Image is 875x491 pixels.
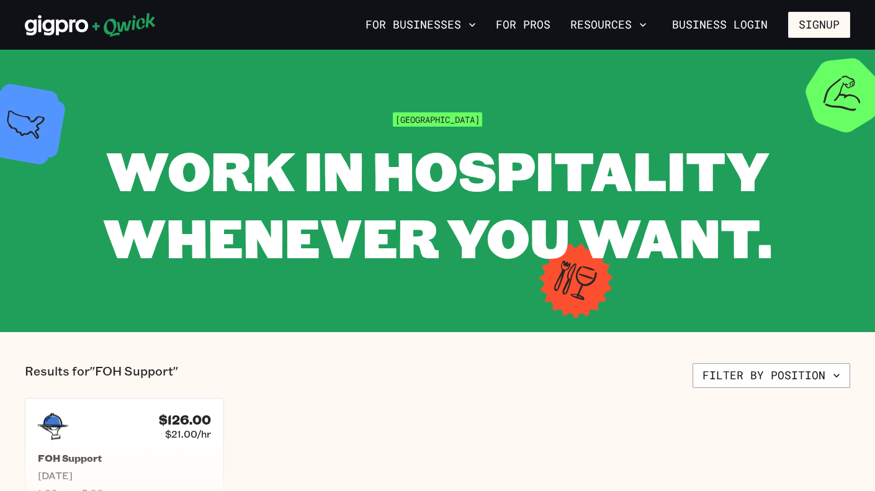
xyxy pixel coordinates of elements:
h4: $126.00 [159,412,211,428]
a: Business Login [662,12,778,38]
button: Resources [565,14,652,35]
span: [GEOGRAPHIC_DATA] [393,112,482,127]
button: Signup [788,12,850,38]
span: [DATE] [38,469,211,482]
button: Filter by position [693,363,850,388]
p: Results for "FOH Support" [25,363,178,388]
h5: FOH Support [38,452,211,464]
button: For Businesses [361,14,481,35]
a: For Pros [491,14,555,35]
span: WORK IN HOSPITALITY WHENEVER YOU WANT. [103,134,772,273]
span: $21.00/hr [165,428,211,440]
